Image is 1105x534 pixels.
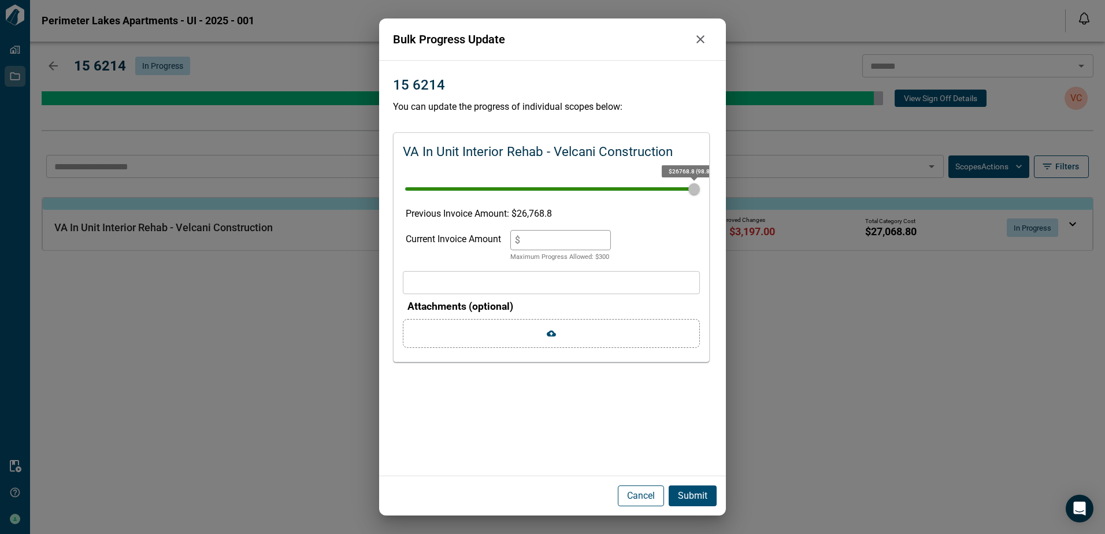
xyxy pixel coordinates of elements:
[403,142,673,162] p: VA In Unit Interior Rehab - Velcani Construction
[510,253,611,262] p: Maximum Progress Allowed: $ 300
[515,235,520,246] span: $
[627,489,655,503] p: Cancel
[393,31,689,48] p: Bulk Progress Update
[678,489,707,503] p: Submit
[669,485,717,506] button: Submit
[618,485,664,506] button: Cancel
[406,230,501,262] div: Current Invoice Amount
[1066,495,1093,522] div: Open Intercom Messenger
[407,299,700,314] p: Attachments (optional)
[406,207,697,221] p: Previous Invoice Amount: $ 26,768.8
[393,75,445,95] p: 15 6214
[393,100,712,114] p: You can update the progress of individual scopes below:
